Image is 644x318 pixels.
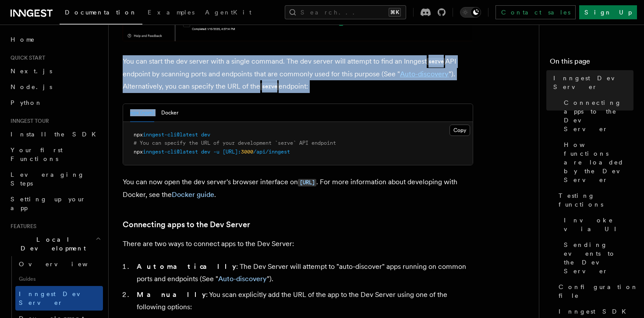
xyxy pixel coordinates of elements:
[123,238,473,250] p: There are two ways to connect apps to the Dev Server:
[201,149,210,155] span: dev
[130,104,154,122] button: npx (npm)
[7,118,49,125] span: Inngest tour
[555,279,633,304] a: Configuration file
[123,55,473,93] p: You can start the dev server with a single command. The dev server will attempt to find an Innges...
[11,171,85,187] span: Leveraging Steps
[241,149,253,155] span: 3000
[7,142,103,167] a: Your first Functions
[123,218,250,231] a: Connecting apps to the Dev Server
[555,188,633,212] a: Testing functions
[7,32,103,47] a: Home
[560,137,633,188] a: How functions are loaded by the Dev Server
[11,131,101,138] span: Install the SDK
[60,3,142,25] a: Documentation
[11,68,52,75] span: Next.js
[400,70,449,78] a: Auto-discovery
[298,178,316,186] a: [URL]
[134,132,143,138] span: npx
[460,7,481,18] button: Toggle dark mode
[11,83,52,90] span: Node.js
[495,5,576,19] a: Contact sales
[148,9,195,16] span: Examples
[11,99,42,106] span: Python
[285,5,406,19] button: Search...⌘K
[134,149,143,155] span: npx
[7,167,103,191] a: Leveraging Steps
[7,79,103,95] a: Node.js
[11,196,86,211] span: Setting up your app
[427,58,445,65] code: serve
[172,190,214,199] a: Docker guide
[218,275,267,283] a: Auto-discovery
[19,290,94,306] span: Inngest Dev Server
[142,3,200,24] a: Examples
[11,146,63,162] span: Your first Functions
[559,282,638,300] span: Configuration file
[15,286,103,311] a: Inngest Dev Server
[65,9,137,16] span: Documentation
[7,223,36,230] span: Features
[560,95,633,137] a: Connecting apps to the Dev Server
[550,70,633,95] a: Inngest Dev Server
[7,54,45,61] span: Quick start
[7,95,103,111] a: Python
[579,5,637,19] a: Sign Up
[560,212,633,237] a: Invoke via UI
[560,237,633,279] a: Sending events to the Dev Server
[389,8,401,17] kbd: ⌘K
[161,104,178,122] button: Docker
[449,125,470,136] button: Copy
[553,74,633,91] span: Inngest Dev Server
[550,56,633,70] h4: On this page
[564,216,633,233] span: Invoke via UI
[559,191,633,209] span: Testing functions
[15,272,103,286] span: Guides
[253,149,290,155] span: /api/inngest
[137,290,206,299] strong: Manually
[11,35,35,44] span: Home
[7,191,103,216] a: Setting up your app
[7,126,103,142] a: Install the SDK
[7,232,103,256] button: Local Development
[200,3,257,24] a: AgentKit
[564,140,633,184] span: How functions are loaded by the Dev Server
[123,176,473,201] p: You can now open the dev server's browser interface on . For more information about developing wi...
[143,132,198,138] span: inngest-cli@latest
[134,261,473,285] li: : The Dev Server will attempt to "auto-discover" apps running on common ports and endpoints (See ...
[223,149,241,155] span: [URL]:
[19,261,109,268] span: Overview
[205,9,251,16] span: AgentKit
[137,262,236,271] strong: Automatically
[7,235,96,253] span: Local Development
[134,140,336,146] span: # You can specify the URL of your development `serve` API endpoint
[260,83,279,90] code: serve
[564,98,633,133] span: Connecting apps to the Dev Server
[7,63,103,79] a: Next.js
[143,149,198,155] span: inngest-cli@latest
[15,256,103,272] a: Overview
[298,179,316,186] code: [URL]
[201,132,210,138] span: dev
[564,240,633,275] span: Sending events to the Dev Server
[213,149,219,155] span: -u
